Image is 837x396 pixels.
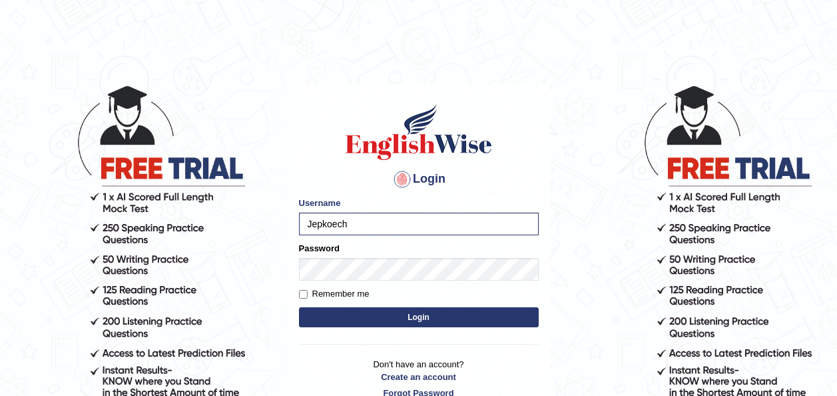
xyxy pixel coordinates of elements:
a: Create an account [299,371,539,383]
img: Logo of English Wise sign in for intelligent practice with AI [343,102,495,162]
input: Remember me [299,290,308,299]
button: Login [299,307,539,327]
label: Password [299,242,340,255]
h4: Login [299,169,539,190]
label: Remember me [299,287,370,301]
label: Username [299,197,341,209]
